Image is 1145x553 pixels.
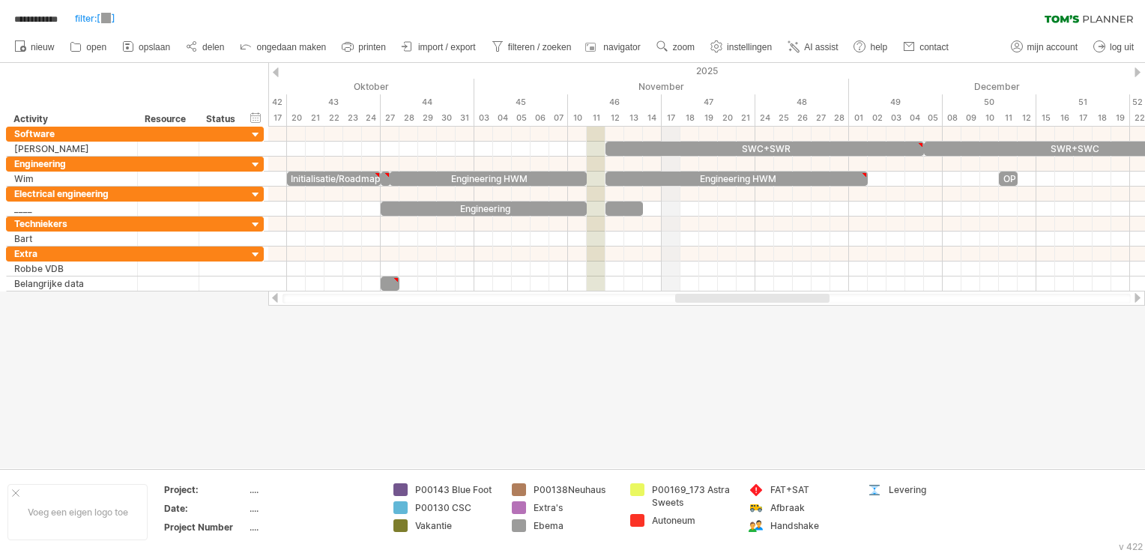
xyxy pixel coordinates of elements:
div: P00138Neuhaus [534,483,615,496]
div: maandag, 8 December 2025 [943,110,961,126]
a: printen [338,37,390,57]
div: Voeg een eigen logo toe [7,484,148,540]
div: Vakantie [415,519,497,532]
div: dinsdag, 2 December 2025 [868,110,886,126]
div: Electrical engineering [14,187,130,201]
span: mijn account [1027,42,1078,52]
div: Levering [889,483,970,496]
div: Resource [145,112,190,127]
span: import / export [418,42,476,52]
div: dinsdag, 16 December 2025 [1055,110,1074,126]
span: delen [202,42,224,52]
div: woensdag, 10 December 2025 [980,110,999,126]
a: log uit [1090,37,1138,57]
div: 51 [1036,94,1130,110]
div: 48 [755,94,849,110]
span: instellingen [727,42,772,52]
div: FAT+SAT [770,483,852,496]
div: woensdag, 12 November 2025 [605,110,624,126]
div: donderdag, 11 December 2025 [999,110,1018,126]
div: 46 [568,94,662,110]
div: Ebema [534,519,615,532]
div: Engineering [14,157,130,171]
div: vrijdag, 17 Oktober 2025 [268,110,287,126]
div: Project: [164,483,247,496]
span: contact [919,42,949,52]
div: maandag, 3 November 2025 [474,110,493,126]
span: nieuw [31,42,54,52]
div: dinsdag, 11 November 2025 [587,110,605,126]
a: mijn account [1007,37,1082,57]
span: navigator [603,42,640,52]
div: vrijdag, 7 November 2025 [549,110,568,126]
a: opslaan [118,37,175,57]
span: printen [358,42,386,52]
div: woensdag, 17 December 2025 [1074,110,1093,126]
div: dinsdag, 18 November 2025 [680,110,699,126]
span: filteren / zoeken [508,42,572,52]
div: donderdag, 18 December 2025 [1093,110,1111,126]
span: log uit [1110,42,1134,52]
span: filter: [75,13,97,24]
div: donderdag, 4 December 2025 [905,110,924,126]
div: Handshake [770,519,852,532]
div: donderdag, 30 Oktober 2025 [437,110,456,126]
div: maandag, 20 Oktober 2025 [287,110,306,126]
a: help [850,37,892,57]
a: nieuw [10,37,58,57]
div: 45 [474,94,568,110]
div: .... [250,502,375,515]
span: zoom [673,42,695,52]
div: maandag, 17 November 2025 [662,110,680,126]
div: woensdag, 29 Oktober 2025 [418,110,437,126]
div: Initialisatie/Roadmap [287,172,381,186]
div: 49 [849,94,943,110]
div: vrijdag, 14 November 2025 [643,110,662,126]
div: Engineering HWM [390,172,587,186]
div: dinsdag, 21 Oktober 2025 [306,110,324,126]
div: P00143 Blue Foot [415,483,497,496]
div: Status [206,112,239,127]
div: vrijdag, 19 December 2025 [1111,110,1130,126]
div: Extra [14,247,130,261]
a: instellingen [707,37,776,57]
div: Activity [13,112,129,127]
div: dinsdag, 9 December 2025 [961,110,980,126]
a: filteren / zoeken [488,37,576,57]
div: Wim [14,172,130,186]
a: import / export [398,37,480,57]
div: donderdag, 20 November 2025 [718,110,737,126]
div: Autoneum [652,514,734,527]
div: Belangrijke data [14,276,130,291]
span: ongedaan maken [256,42,326,52]
div: Techniekers [14,217,130,231]
div: woensdag, 26 November 2025 [793,110,812,126]
div: vrijdag, 28 November 2025 [830,110,849,126]
div: donderdag, 6 November 2025 [531,110,549,126]
div: vrijdag, 24 Oktober 2025 [362,110,381,126]
div: woensdag, 19 November 2025 [699,110,718,126]
div: vrijdag, 31 Oktober 2025 [456,110,474,126]
div: SWC+SWR [605,142,924,156]
div: woensdag, 5 November 2025 [512,110,531,126]
a: AI assist [784,37,842,57]
div: maandag, 15 December 2025 [1036,110,1055,126]
div: maandag, 1 December 2025 [849,110,868,126]
span: opslaan [139,42,170,52]
div: OP [999,172,1018,186]
div: vrijdag, 12 December 2025 [1018,110,1036,126]
div: 47 [662,94,755,110]
div: maandag, 27 Oktober 2025 [381,110,399,126]
div: .... [250,483,375,496]
a: delen [182,37,229,57]
div: P00130 CSC [415,501,497,514]
div: 50 [943,94,1036,110]
a: zoom [653,37,699,57]
a: contact [899,37,953,57]
div: maandag, 10 November 2025 [568,110,587,126]
div: Engineering [381,202,587,216]
div: Date: [164,502,247,515]
div: November 2025 [474,79,849,94]
div: vrijdag, 5 December 2025 [924,110,943,126]
div: dinsdag, 4 November 2025 [493,110,512,126]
